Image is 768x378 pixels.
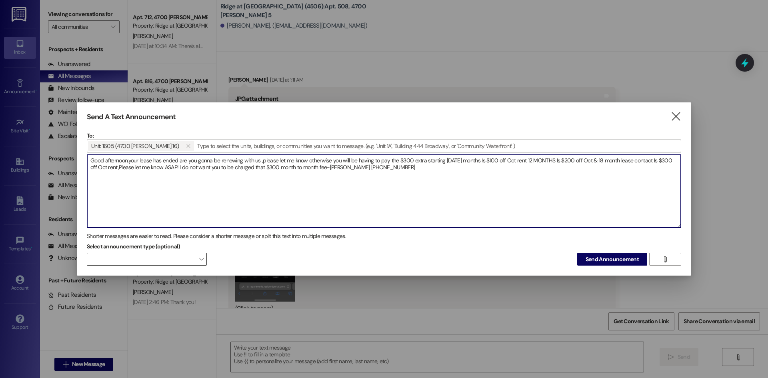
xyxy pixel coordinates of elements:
[195,140,681,152] input: Type to select the units, buildings, or communities you want to message. (e.g. 'Unit 1A', 'Buildi...
[87,155,681,228] textarea: Good afternoon,your lease has ended are you gonna be renewing with us ,please let me know otherwi...
[670,112,681,121] i: 
[662,256,668,262] i: 
[87,132,681,140] p: To:
[87,232,681,240] div: Shorter messages are easier to read. Please consider a shorter message or split this text into mu...
[91,141,179,151] span: Unit: 1605 (4700 Stringfellow 16)
[182,141,194,151] button: Unit: 1605 (4700 Stringfellow 16)
[87,240,180,253] label: Select announcement type (optional)
[577,253,647,266] button: Send Announcement
[87,154,681,228] div: Good afternoon,your lease has ended are you gonna be renewing with us ,please let me know otherwi...
[186,143,190,149] i: 
[586,255,639,264] span: Send Announcement
[87,112,176,122] h3: Send A Text Announcement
